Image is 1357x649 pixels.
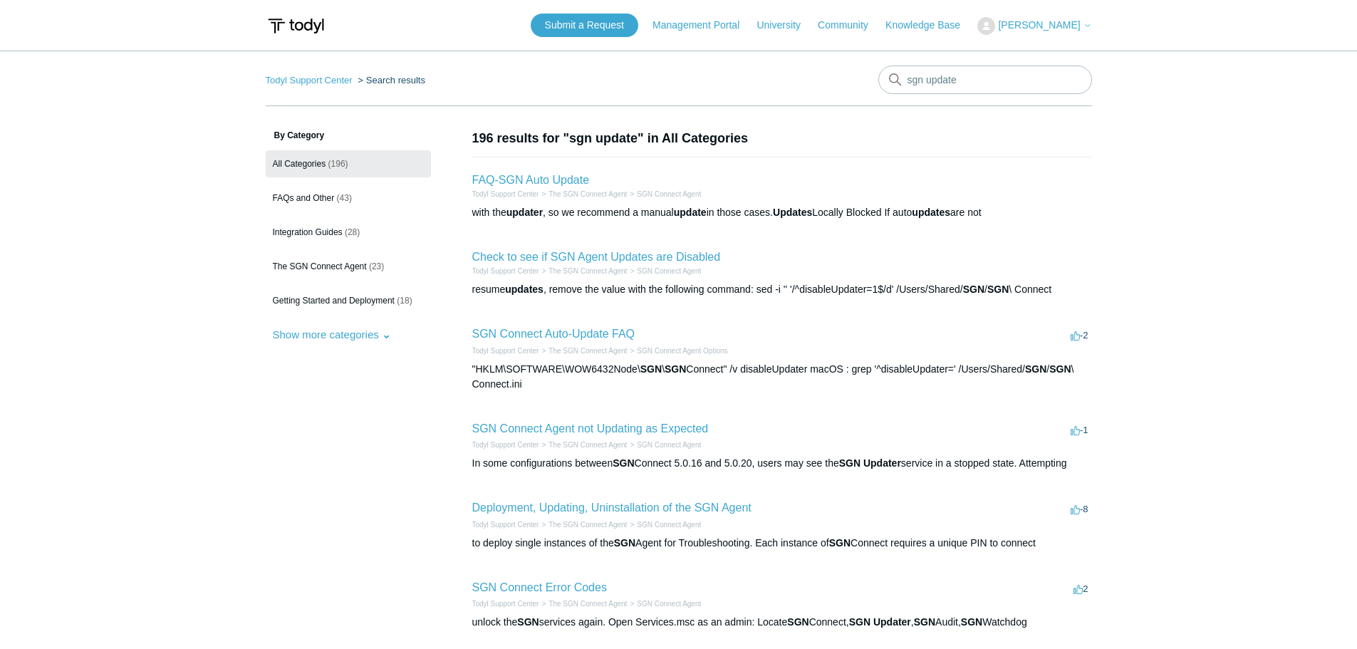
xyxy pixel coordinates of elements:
em: Updates [773,207,812,218]
a: All Categories (196) [266,150,431,177]
a: Knowledge Base [885,18,974,33]
em: SGN [1025,363,1046,375]
em: SGN [961,616,982,628]
span: Integration Guides [273,227,343,237]
a: Todyl Support Center [472,190,539,198]
li: The SGN Connect Agent [539,440,627,450]
a: Management Portal [652,18,754,33]
em: SGN Updater [839,457,901,469]
button: Show more categories [266,321,398,348]
span: (23) [369,261,384,271]
em: SGN [613,457,634,469]
a: Todyl Support Center [472,267,539,275]
a: Integration Guides (28) [266,219,431,246]
li: Todyl Support Center [472,189,539,199]
li: The SGN Connect Agent [539,598,627,609]
li: SGN Connect Agent Options [627,346,727,356]
img: Todyl Support Center Help Center home page [266,13,326,39]
em: SGN [517,616,539,628]
li: The SGN Connect Agent [539,519,627,530]
div: resume , remove the value with the following command: sed -i '' '/^disableUpdater=1$/d' /Users/Sh... [472,282,1092,297]
li: SGN Connect Agent [627,519,701,530]
a: Deployment, Updating, Uninstallation of the SGN Agent [472,502,752,514]
em: SGN [787,616,809,628]
span: (28) [345,227,360,237]
li: The SGN Connect Agent [539,346,627,356]
li: The SGN Connect Agent [539,266,627,276]
em: updates [505,284,544,295]
a: SGN Connect Agent [637,521,701,529]
li: SGN Connect Agent [627,189,701,199]
a: Community [818,18,883,33]
a: SGN Connect Agent not Updating as Expected [472,422,709,435]
li: SGN Connect Agent [627,598,701,609]
em: updates [912,207,950,218]
span: FAQs and Other [273,193,335,203]
span: All Categories [273,159,326,169]
li: SGN Connect Agent [627,440,701,450]
li: Search results [355,75,425,85]
a: The SGN Connect Agent [548,441,627,449]
li: Todyl Support Center [266,75,355,85]
a: Getting Started and Deployment (18) [266,287,431,314]
span: 2 [1073,583,1088,594]
em: SGN [614,537,635,549]
span: [PERSON_NAME] [998,19,1080,31]
em: SGN [987,284,1009,295]
div: to deploy single instances of the Agent for Troubleshooting. Each instance of Connect requires a ... [472,536,1092,551]
div: "HKLM\SOFTWARE\WOW6432Node\ \ Connect" /v disableUpdater macOS : grep '^disableUpdater=' /Users/S... [472,362,1092,392]
a: Todyl Support Center [266,75,353,85]
a: SGN Connect Agent [637,190,701,198]
a: Todyl Support Center [472,441,539,449]
li: The SGN Connect Agent [539,189,627,199]
span: -2 [1071,330,1088,341]
em: SGN [963,284,984,295]
a: SGN Connect Error Codes [472,581,607,593]
a: FAQ-SGN Auto Update [472,174,590,186]
a: The SGN Connect Agent (23) [266,253,431,280]
a: The SGN Connect Agent [548,190,627,198]
a: FAQs and Other (43) [266,185,431,212]
a: The SGN Connect Agent [548,347,627,355]
h3: By Category [266,129,431,142]
button: [PERSON_NAME] [977,17,1091,35]
a: Submit a Request [531,14,638,37]
li: Todyl Support Center [472,598,539,609]
a: Todyl Support Center [472,521,539,529]
a: Check to see if SGN Agent Updates are Disabled [472,251,721,263]
em: SGN [829,537,851,549]
a: SGN Connect Agent [637,600,701,608]
span: (18) [397,296,412,306]
li: SGN Connect Agent [627,266,701,276]
h1: 196 results for "sgn update" in All Categories [472,129,1092,148]
span: (196) [328,159,348,169]
a: SGN Connect Agent Options [637,347,727,355]
em: SGN Updater [849,616,911,628]
span: The SGN Connect Agent [273,261,367,271]
li: Todyl Support Center [472,440,539,450]
em: SGN [1049,363,1071,375]
span: -1 [1071,425,1088,435]
div: unlock the services again. Open Services.msc as an admin: Locate Connect, , Audit, Watchdog [472,615,1092,630]
div: with the , so we recommend a manual in those cases. Locally Blocked If auto are not [472,205,1092,220]
em: update [674,207,707,218]
li: Todyl Support Center [472,266,539,276]
em: SGN [640,363,662,375]
a: Todyl Support Center [472,347,539,355]
a: University [757,18,814,33]
div: In some configurations between Connect 5.0.16 and 5.0.20, users may see the service in a stopped ... [472,456,1092,471]
a: Todyl Support Center [472,600,539,608]
input: Search [878,66,1092,94]
a: SGN Connect Agent [637,441,701,449]
a: SGN Connect Auto-Update FAQ [472,328,635,340]
a: The SGN Connect Agent [548,267,627,275]
em: SGN [665,363,686,375]
li: Todyl Support Center [472,519,539,530]
span: -8 [1071,504,1088,514]
span: (43) [337,193,352,203]
a: SGN Connect Agent [637,267,701,275]
a: The SGN Connect Agent [548,600,627,608]
span: Getting Started and Deployment [273,296,395,306]
a: The SGN Connect Agent [548,521,627,529]
em: updater [506,207,543,218]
